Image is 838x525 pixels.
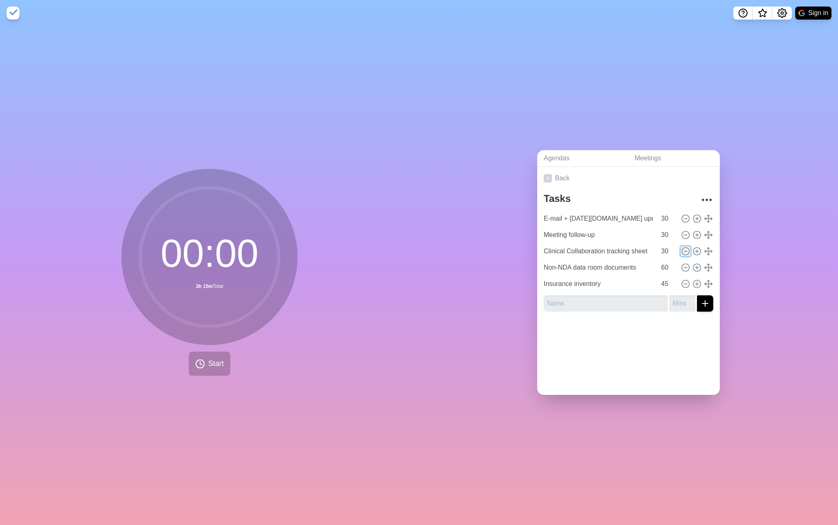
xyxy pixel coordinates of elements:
[658,210,677,227] input: Mins
[628,150,720,167] a: Meetings
[189,352,230,376] button: Start
[540,210,656,227] input: Name
[540,227,656,243] input: Name
[753,7,772,20] button: What’s new
[699,192,715,208] button: More
[658,243,677,259] input: Mins
[540,259,656,276] input: Name
[669,295,695,312] input: Mins
[658,259,677,276] input: Mins
[540,243,656,259] input: Name
[658,276,677,292] input: Mins
[7,7,20,20] img: timeblocks logo
[544,295,668,312] input: Name
[208,358,224,369] span: Start
[772,7,792,20] button: Settings
[537,150,628,167] a: Agendas
[795,7,831,20] button: Sign in
[733,7,753,20] button: Help
[798,10,805,16] img: google logo
[658,227,677,243] input: Mins
[540,276,656,292] input: Name
[537,167,720,190] a: Back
